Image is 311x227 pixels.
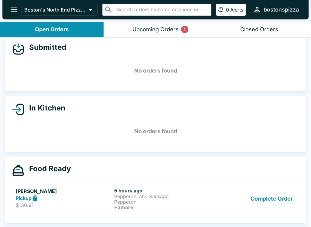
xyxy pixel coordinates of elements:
[12,120,299,142] h5: No orders found
[24,7,86,13] p: Boston's North End Pizza Bakery
[22,4,97,15] button: Boston's North End Pizza Bakery
[114,205,210,210] h6: + 2 more
[251,3,301,16] button: bostonspizza
[24,164,71,173] h4: Food Ready
[16,202,112,208] p: $130.91
[114,199,210,205] p: Pepperoni
[24,43,66,52] h4: Submitted
[12,184,299,214] a: [PERSON_NAME]Pickup$130.915 hours agoPepperoni and SausagePepperoni+2moreComplete Order
[16,188,112,195] h5: [PERSON_NAME]
[114,194,210,199] p: Pepperoni and Sausage
[24,103,65,113] h4: In Kitchen
[264,6,299,13] div: bostonspizza
[35,26,69,33] div: Open Orders
[6,2,22,17] button: open drawer
[115,5,209,14] input: Search orders by name or phone number
[114,188,210,194] h6: 5 hours ago
[132,26,179,33] div: Upcoming Orders
[248,188,295,210] button: Complete Order
[16,195,32,201] strong: Pickup
[230,7,243,13] p: Alerts
[12,60,299,82] h5: No orders found
[240,26,278,33] div: Closed Orders
[184,26,186,32] p: 1
[226,7,229,13] p: 0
